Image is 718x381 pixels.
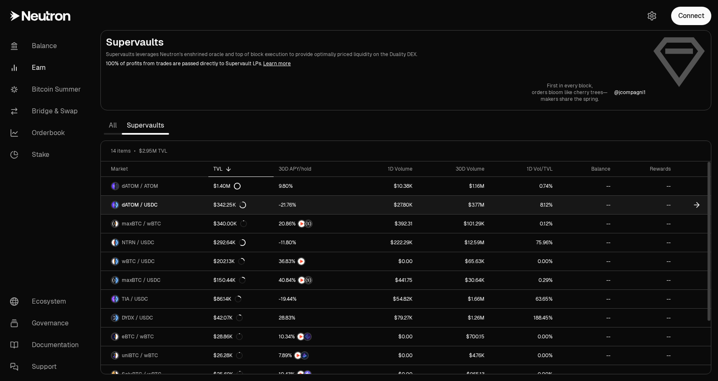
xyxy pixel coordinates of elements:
a: $202.13K [208,252,274,271]
a: Balance [3,35,90,57]
a: Bitcoin Summer [3,79,90,100]
a: $28.86K [208,327,274,346]
span: eBTC / wBTC [122,333,154,340]
button: NTRNEtherFi Points [279,332,346,341]
a: -- [615,233,676,252]
a: $150.44K [208,271,274,289]
img: Structured Points [305,220,312,227]
span: DYDX / USDC [122,315,153,321]
img: SolvBTC Logo [112,371,115,378]
a: @jcompagni1 [614,89,646,96]
a: Governance [3,312,90,334]
a: DYDX LogoUSDC LogoDYDX / USDC [101,309,208,327]
a: -- [558,177,615,195]
a: Stake [3,144,90,166]
a: $42.07K [208,309,274,327]
img: maxBTC Logo [112,277,115,284]
div: $28.86K [213,333,243,340]
a: Support [3,356,90,378]
p: @ jcompagni1 [614,89,646,96]
div: 1D Volume [356,166,413,172]
img: Solv Points [304,371,311,378]
button: Connect [671,7,711,25]
a: wBTC LogoUSDC LogowBTC / USDC [101,252,208,271]
a: 0.74% [490,177,557,195]
a: -- [558,346,615,365]
a: Learn more [263,60,291,67]
a: 8.12% [490,196,557,214]
a: dATOM LogoUSDC LogodATOM / USDC [101,196,208,214]
button: NTRNStructured Points [279,276,346,284]
a: -- [558,252,615,271]
a: -- [558,309,615,327]
div: $342.25K [213,202,246,208]
a: eBTC LogowBTC LogoeBTC / wBTC [101,327,208,346]
div: $26.28K [213,352,243,359]
a: -- [558,215,615,233]
div: Balance [563,166,610,172]
span: uniBTC / wBTC [122,352,158,359]
a: uniBTC LogowBTC LogouniBTC / wBTC [101,346,208,365]
img: NTRN [298,258,305,265]
img: wBTC Logo [115,220,118,227]
a: -- [615,215,676,233]
img: NTRN [297,333,304,340]
a: -- [558,196,615,214]
img: eBTC Logo [112,333,115,340]
div: TVL [213,166,269,172]
a: $1.16M [418,177,490,195]
div: $42.07K [213,315,243,321]
img: TIA Logo [112,296,115,302]
a: maxBTC LogoUSDC LogomaxBTC / USDC [101,271,208,289]
button: NTRNSolv Points [279,370,346,378]
a: $1.40M [208,177,274,195]
a: NTRNEtherFi Points [274,327,351,346]
a: All [104,117,122,134]
button: NTRN [279,257,346,266]
img: USDC Logo [115,277,118,284]
img: NTRN [295,352,301,359]
img: USDC Logo [115,296,118,302]
img: wBTC Logo [112,258,115,265]
a: $292.64K [208,233,274,252]
div: $86.14K [213,296,241,302]
a: Documentation [3,334,90,356]
span: dATOM / USDC [122,202,158,208]
div: $150.44K [213,277,246,284]
a: -- [615,327,676,346]
a: $1.66M [418,290,490,308]
p: makers share the spring. [532,96,608,102]
img: dATOM Logo [112,183,115,189]
a: NTRNStructured Points [274,271,351,289]
div: 30D Volume [423,166,485,172]
a: TIA LogoUSDC LogoTIA / USDC [101,290,208,308]
a: $700.15 [418,327,490,346]
span: wBTC / USDC [122,258,155,265]
a: -- [558,327,615,346]
span: 14 items [111,148,131,154]
span: maxBTC / USDC [122,277,161,284]
a: $222.29K [351,233,418,252]
a: Earn [3,57,90,79]
div: $1.40M [213,183,241,189]
span: $2.95M TVL [139,148,167,154]
a: 63.65% [490,290,557,308]
p: orders bloom like cherry trees— [532,89,608,96]
a: $101.29K [418,215,490,233]
a: -- [558,233,615,252]
img: wBTC Logo [115,352,118,359]
a: NTRN LogoUSDC LogoNTRN / USDC [101,233,208,252]
img: ATOM Logo [115,183,118,189]
a: $342.25K [208,196,274,214]
a: $0.00 [351,252,418,271]
a: $30.64K [418,271,490,289]
img: NTRN [298,220,305,227]
img: uniBTC Logo [112,352,115,359]
img: NTRN [298,277,305,284]
a: $340.00K [208,215,274,233]
p: First in every block, [532,82,608,89]
a: $12.59M [418,233,490,252]
img: NTRN Logo [112,239,115,246]
a: -- [615,252,676,271]
div: $202.13K [213,258,245,265]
